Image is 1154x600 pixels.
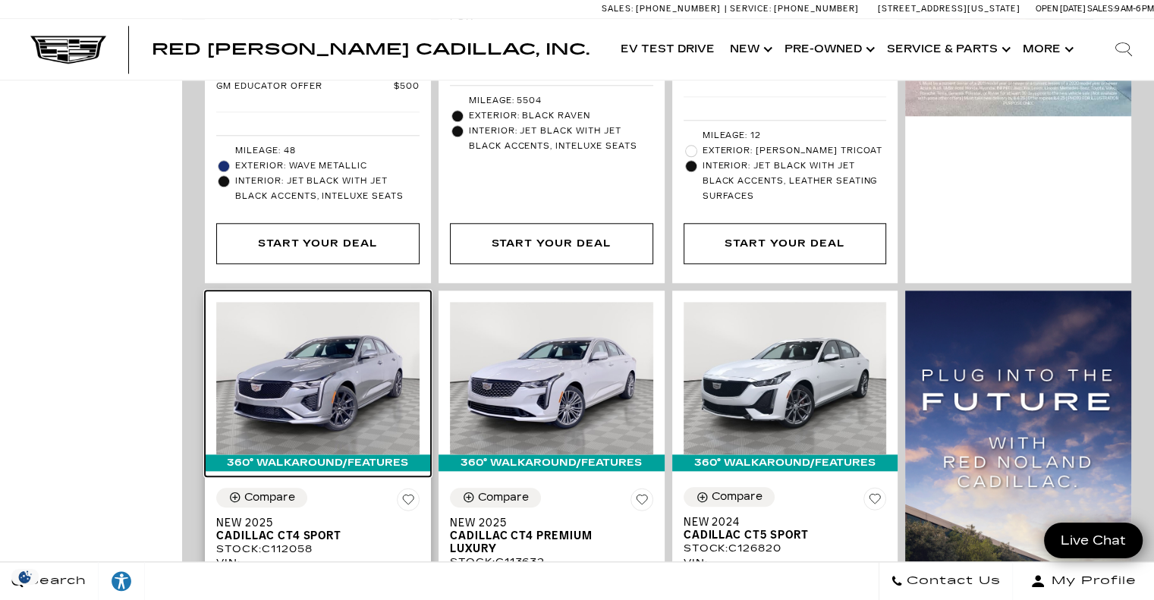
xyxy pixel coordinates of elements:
[439,454,665,471] div: 360° WalkAround/Features
[450,529,642,555] span: Cadillac CT4 Premium Luxury
[774,5,859,14] span: [PHONE_NUMBER]
[879,20,1015,80] a: Service & Parts
[394,81,420,93] span: $500
[684,302,887,454] img: 2024 Cadillac CT5 Sport
[725,5,863,14] a: Service: [PHONE_NUMBER]
[879,562,1013,600] a: Contact Us
[258,235,378,252] div: Start Your Deal
[613,20,722,80] a: EV Test Drive
[722,20,777,80] a: New
[684,487,775,507] button: Compare Vehicle
[216,143,420,159] li: Mileage: 48
[684,128,887,143] li: Mileage: 12
[684,542,887,555] div: Stock : C126820
[216,81,394,93] span: GM Educator Offer
[684,223,887,264] div: Start Your Deal
[397,488,420,517] button: Save Vehicle
[216,517,408,529] span: New 2025
[450,555,653,569] div: Stock : C113632
[216,302,420,454] img: 2025 Cadillac CT4 Sport
[1093,20,1154,80] div: Search
[99,562,145,600] a: Explore your accessibility options
[903,570,1001,592] span: Contact Us
[684,529,876,542] span: Cadillac CT5 Sport
[725,235,844,252] div: Start Your Deal
[216,81,420,93] a: GM Educator Offer $500
[684,516,876,529] span: New 2024
[777,20,879,80] a: Pre-Owned
[216,488,307,507] button: Compare Vehicle
[636,5,721,14] span: [PHONE_NUMBER]
[235,159,420,174] span: Exterior: Wave Metallic
[491,235,611,252] div: Start Your Deal
[602,5,725,14] a: Sales: [PHONE_NUMBER]
[1087,5,1115,14] span: Sales:
[1115,5,1154,14] span: 9 AM-6 PM
[703,159,887,204] span: Interior: Jet Black with Jet Black accents, Leather Seating Surfaces
[1044,523,1143,558] a: Live Chat
[450,517,642,529] span: New 2025
[672,454,898,471] div: 360° WalkAround/Features
[216,223,420,264] div: Start Your Deal
[244,491,295,504] div: Compare
[216,556,420,583] div: VIN: [US_VEHICLE_IDENTIFICATION_NUMBER]
[450,93,653,108] li: Mileage: 5504
[630,488,653,517] button: Save Vehicle
[1013,562,1154,600] button: Open user profile menu
[469,108,653,124] span: Exterior: Black Raven
[152,41,590,59] span: Red [PERSON_NAME] Cadillac, Inc.
[235,174,420,204] span: Interior: Jet Black with Jet Black Accents, Inteluxe Seats
[30,36,106,64] img: Cadillac Dark Logo with Cadillac White Text
[1036,5,1086,14] span: Open [DATE]
[478,491,529,504] div: Compare
[450,223,653,264] div: Start Your Deal
[469,124,653,154] span: Interior: Jet Black with Jet Black Accents, Inteluxe Seats
[878,5,1020,14] a: [STREET_ADDRESS][US_STATE]
[8,569,42,585] section: Click to Open Cookie Consent Modal
[1046,570,1137,592] span: My Profile
[216,529,408,542] span: Cadillac CT4 Sport
[684,516,887,542] a: New 2024Cadillac CT5 Sport
[205,454,431,471] div: 360° WalkAround/Features
[216,517,420,542] a: New 2025Cadillac CT4 Sport
[450,517,653,555] a: New 2025Cadillac CT4 Premium Luxury
[99,570,144,592] div: Explore your accessibility options
[703,143,887,159] span: Exterior: [PERSON_NAME] Tricoat
[24,570,86,592] span: Search
[1015,20,1078,80] button: More
[1053,532,1134,549] span: Live Chat
[152,42,590,58] a: Red [PERSON_NAME] Cadillac, Inc.
[863,487,886,516] button: Save Vehicle
[684,556,887,583] div: VIN: [US_VEHICLE_IDENTIFICATION_NUMBER]
[602,5,634,14] span: Sales:
[8,569,42,585] img: Opt-Out Icon
[730,5,772,14] span: Service:
[712,490,763,504] div: Compare
[450,302,653,454] img: 2025 Cadillac CT4 Premium Luxury
[450,488,541,507] button: Compare Vehicle
[216,542,420,556] div: Stock : C112058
